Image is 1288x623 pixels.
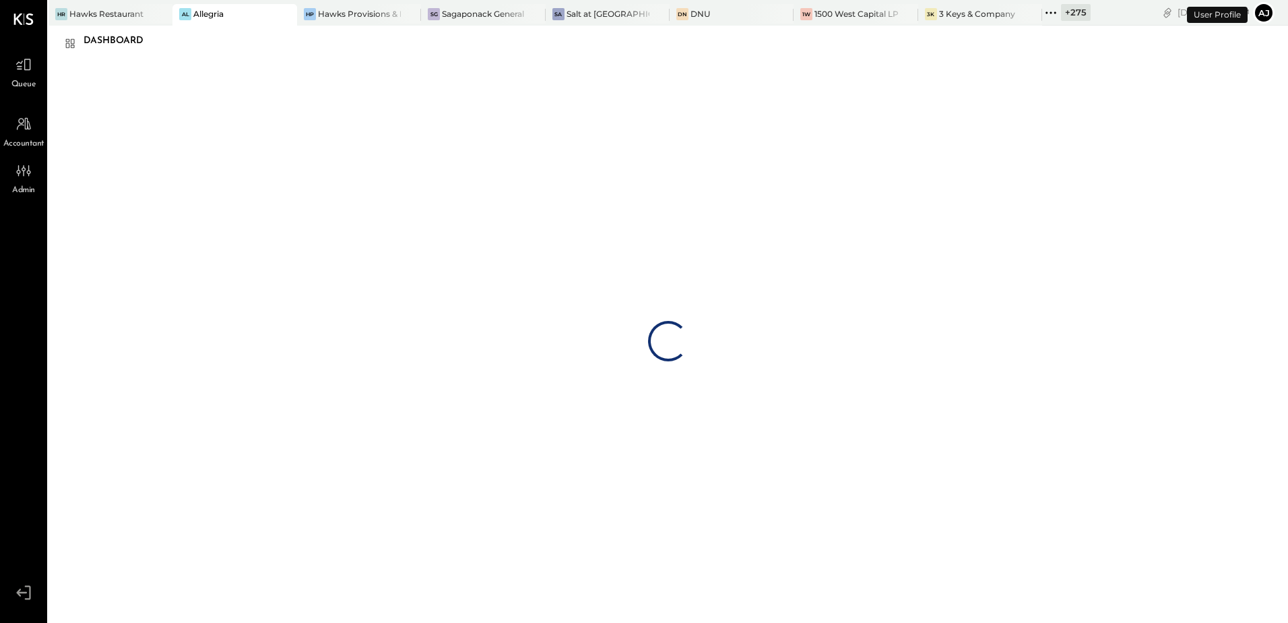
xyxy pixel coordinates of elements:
[1,111,46,150] a: Accountant
[1178,6,1250,19] div: [DATE]
[55,8,67,20] div: HR
[318,8,401,20] div: Hawks Provisions & Public House
[690,8,710,20] div: DNU
[1161,5,1174,20] div: copy link
[304,8,316,20] div: HP
[1,52,46,91] a: Queue
[12,185,35,197] span: Admin
[925,8,937,20] div: 3K
[1253,2,1275,24] button: Aj
[3,138,44,150] span: Accountant
[193,8,224,20] div: Allegria
[442,8,525,20] div: Sagaponack General Store
[1,158,46,197] a: Admin
[11,79,36,91] span: Queue
[939,8,1015,20] div: 3 Keys & Company
[567,8,649,20] div: Salt at [GEOGRAPHIC_DATA]
[800,8,812,20] div: 1W
[1061,4,1091,21] div: + 275
[69,8,143,20] div: Hawks Restaurant
[1187,7,1248,23] div: User Profile
[552,8,565,20] div: Sa
[676,8,688,20] div: DN
[179,8,191,20] div: Al
[84,30,157,52] div: Dashboard
[814,8,897,20] div: 1500 West Capital LP
[428,8,440,20] div: SG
